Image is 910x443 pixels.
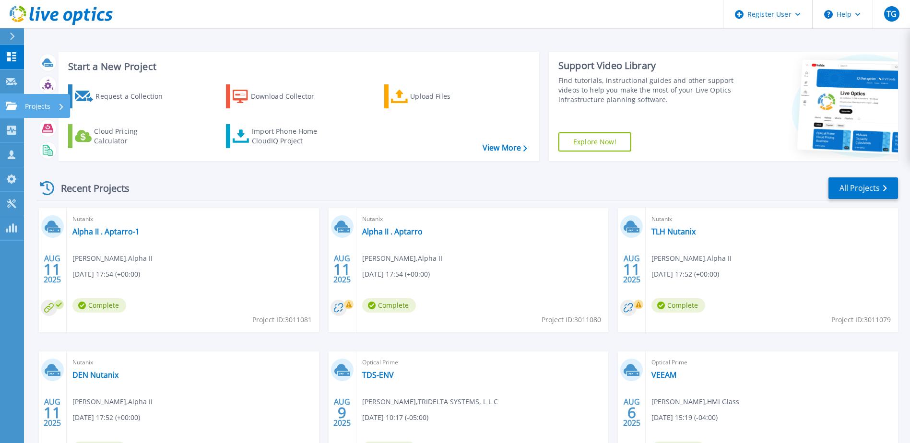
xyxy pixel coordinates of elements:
[43,252,61,287] div: AUG 2025
[362,253,442,264] span: [PERSON_NAME] , Alpha II
[68,61,527,72] h3: Start a New Project
[362,370,394,380] a: TDS-ENV
[72,214,313,224] span: Nutanix
[362,396,498,407] span: [PERSON_NAME] , TRIDELTA SYSTEMS, L L C
[362,298,416,313] span: Complete
[542,315,601,325] span: Project ID: 3011080
[623,252,641,287] div: AUG 2025
[72,370,118,380] a: DEN Nutanix
[362,269,430,280] span: [DATE] 17:54 (+00:00)
[72,357,313,368] span: Nutanix
[558,76,736,105] div: Find tutorials, instructional guides and other support videos to help you make the most of your L...
[72,253,153,264] span: [PERSON_NAME] , Alpha II
[362,412,428,423] span: [DATE] 10:17 (-05:00)
[362,214,603,224] span: Nutanix
[362,357,603,368] span: Optical Prime
[651,298,705,313] span: Complete
[72,396,153,407] span: [PERSON_NAME] , Alpha II
[25,94,50,119] p: Projects
[410,87,487,106] div: Upload Files
[95,87,172,106] div: Request a Collection
[72,298,126,313] span: Complete
[651,412,718,423] span: [DATE] 15:19 (-04:00)
[627,408,636,417] span: 6
[333,265,351,273] span: 11
[651,214,892,224] span: Nutanix
[828,177,898,199] a: All Projects
[651,357,892,368] span: Optical Prime
[68,84,175,108] a: Request a Collection
[72,227,140,236] a: Alpha II . Aptarro-1
[483,143,527,152] a: View More
[251,87,328,106] div: Download Collector
[651,370,676,380] a: VEEAM
[338,408,346,417] span: 9
[651,269,719,280] span: [DATE] 17:52 (+00:00)
[68,124,175,148] a: Cloud Pricing Calculator
[37,176,142,200] div: Recent Projects
[252,127,327,146] div: Import Phone Home CloudIQ Project
[558,59,736,72] div: Support Video Library
[384,84,491,108] a: Upload Files
[44,265,61,273] span: 11
[44,408,61,417] span: 11
[651,253,732,264] span: [PERSON_NAME] , Alpha II
[362,227,423,236] a: Alpha II . Aptarro
[94,127,171,146] div: Cloud Pricing Calculator
[831,315,891,325] span: Project ID: 3011079
[558,132,631,152] a: Explore Now!
[333,252,351,287] div: AUG 2025
[72,269,140,280] span: [DATE] 17:54 (+00:00)
[651,227,696,236] a: TLH Nutanix
[651,396,739,407] span: [PERSON_NAME] , HMI Glass
[623,265,640,273] span: 11
[43,395,61,430] div: AUG 2025
[72,412,140,423] span: [DATE] 17:52 (+00:00)
[226,84,333,108] a: Download Collector
[623,395,641,430] div: AUG 2025
[252,315,312,325] span: Project ID: 3011081
[886,10,897,18] span: TG
[333,395,351,430] div: AUG 2025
